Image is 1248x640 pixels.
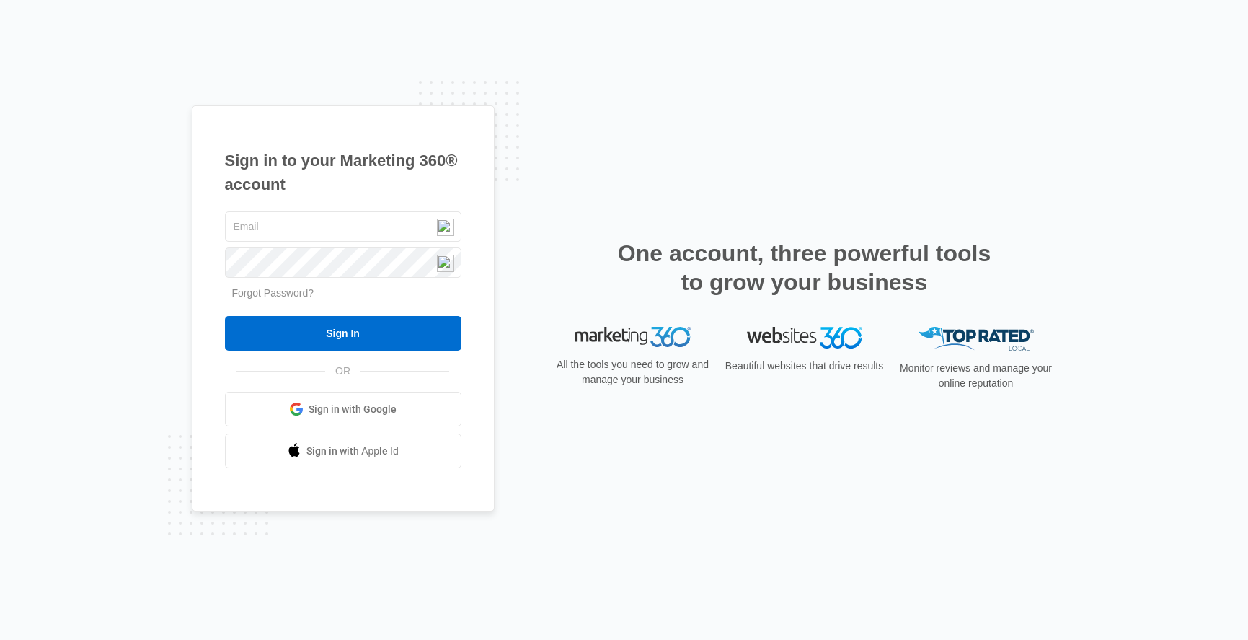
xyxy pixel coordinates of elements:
img: Websites 360 [747,327,862,348]
input: Sign In [225,316,461,351]
img: Marketing 360 [575,327,691,347]
p: All the tools you need to grow and manage your business [552,357,714,387]
a: Forgot Password? [232,287,314,299]
img: Top Rated Local [919,327,1034,351]
p: Monitor reviews and manage your online reputation [895,361,1057,391]
a: Sign in with Google [225,392,461,426]
h2: One account, three powerful tools to grow your business [614,239,996,297]
a: Sign in with Apple Id [225,434,461,468]
h1: Sign in to your Marketing 360® account [225,149,461,196]
p: Beautiful websites that drive results [724,359,885,374]
img: npw-badge-icon-locked.svg [437,255,454,272]
img: npw-badge-icon-locked.svg [437,219,454,236]
input: Email [225,211,461,242]
span: Sign in with Google [309,402,397,417]
span: OR [325,364,360,379]
span: Sign in with Apple Id [306,444,399,459]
